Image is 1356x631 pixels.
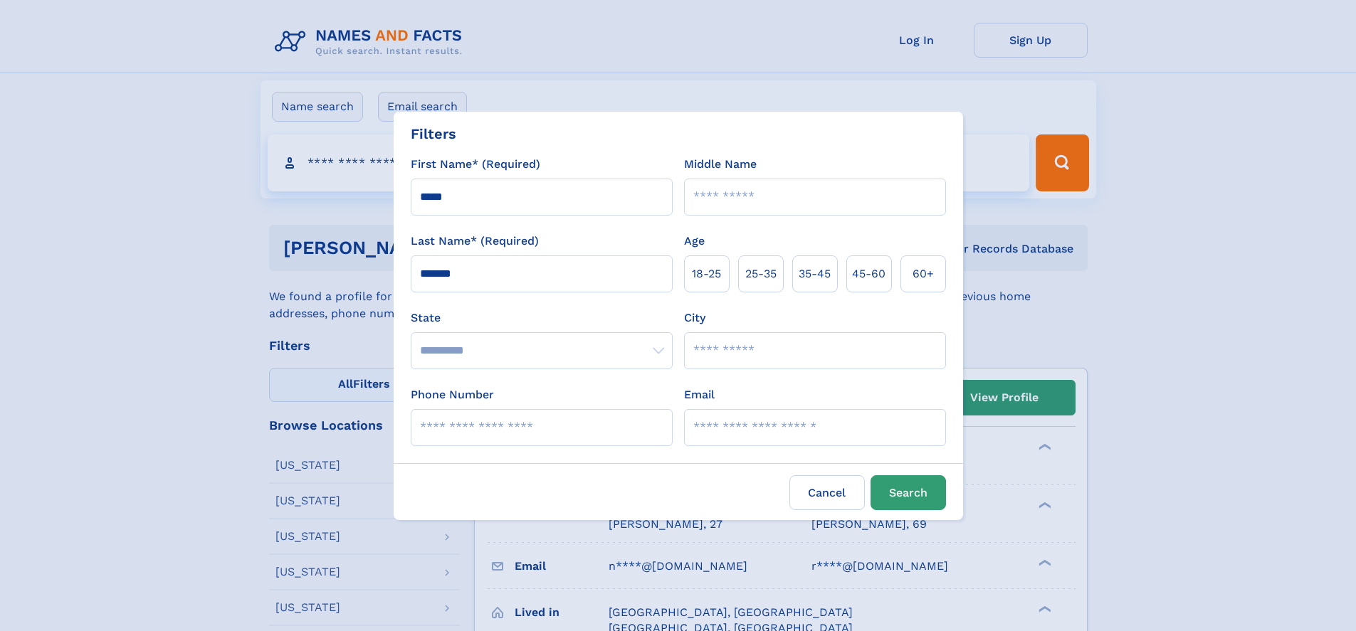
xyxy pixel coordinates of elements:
[789,475,865,510] label: Cancel
[913,265,934,282] span: 60+
[871,475,946,510] button: Search
[411,309,673,327] label: State
[799,265,831,282] span: 35‑45
[684,233,705,250] label: Age
[745,265,777,282] span: 25‑35
[411,233,539,250] label: Last Name* (Required)
[684,309,705,327] label: City
[411,156,540,173] label: First Name* (Required)
[684,156,757,173] label: Middle Name
[852,265,885,282] span: 45‑60
[692,265,721,282] span: 18‑25
[684,386,715,403] label: Email
[411,386,494,403] label: Phone Number
[411,123,456,144] div: Filters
